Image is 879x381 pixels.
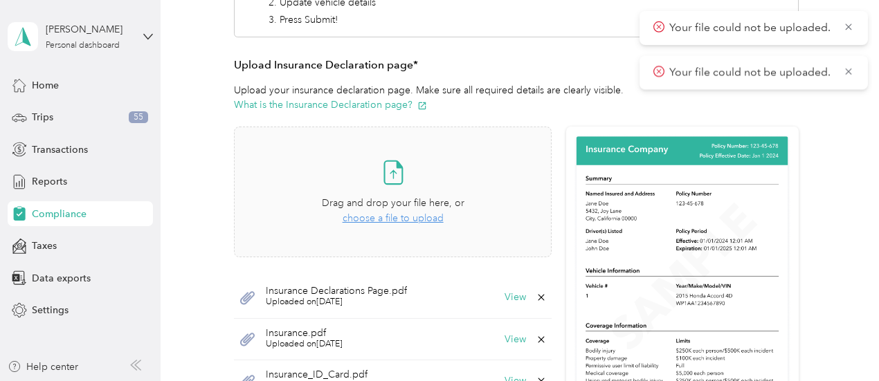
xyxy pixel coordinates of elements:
[266,328,343,338] span: Insurance.pdf
[32,174,67,189] span: Reports
[8,360,78,374] button: Help center
[234,57,799,74] h3: Upload Insurance Declaration page*
[343,212,444,224] span: choose a file to upload
[234,83,799,112] p: Upload your insurance declaration page. Make sure all required details are clearly visible.
[46,41,120,50] div: Personal dashboard
[32,78,59,93] span: Home
[801,304,879,381] iframe: Everlance-gr Chat Button Frame
[32,207,87,221] span: Compliance
[669,19,833,37] p: Your file could not be uploaded.
[505,292,526,302] button: View
[32,303,69,317] span: Settings
[266,338,343,351] span: Uploaded on [DATE]
[32,271,91,286] span: Data exports
[32,142,88,157] span: Transactions
[129,111,148,124] span: 55
[269,12,498,27] li: 3. Press Submit!
[505,335,526,344] button: View
[669,64,833,82] p: Your file could not be uploaded.
[322,197,464,209] span: Drag and drop your file here, or
[266,286,407,296] span: Insurance Declarations Page.pdf
[235,127,551,257] span: Drag and drop your file here, orchoose a file to upload
[46,22,132,37] div: [PERSON_NAME]
[32,239,57,253] span: Taxes
[266,296,407,308] span: Uploaded on [DATE]
[32,110,53,124] span: Trips
[234,97,427,112] button: What is the Insurance Declaration page?
[266,370,368,380] span: Insurance_ID_Card.pdf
